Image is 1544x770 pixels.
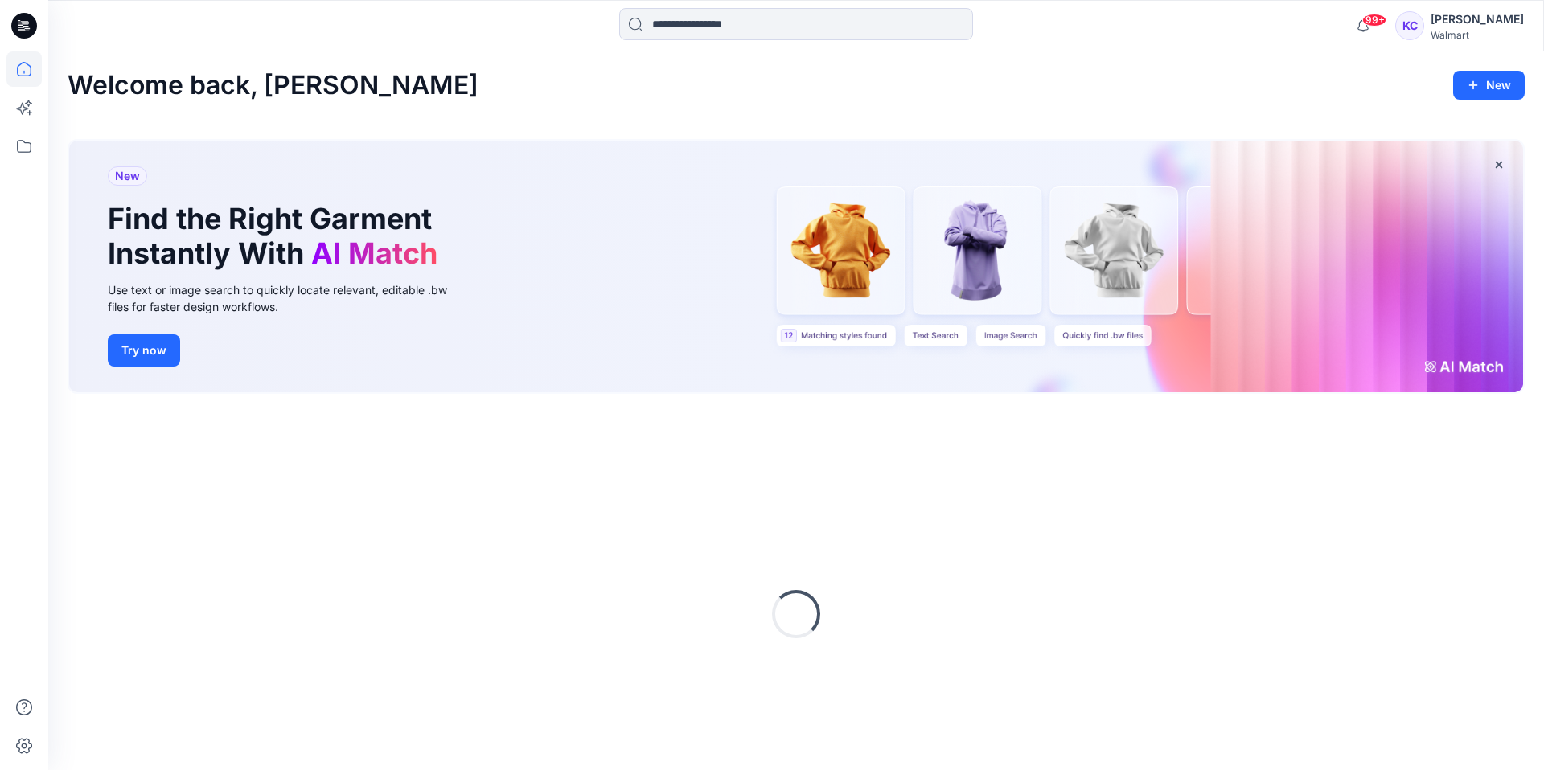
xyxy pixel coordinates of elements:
[1431,10,1524,29] div: [PERSON_NAME]
[311,236,437,271] span: AI Match
[1453,71,1525,100] button: New
[1431,29,1524,41] div: Walmart
[1395,11,1424,40] div: KC
[68,71,478,100] h2: Welcome back, [PERSON_NAME]
[115,166,140,186] span: New
[108,281,470,315] div: Use text or image search to quickly locate relevant, editable .bw files for faster design workflows.
[1362,14,1386,27] span: 99+
[108,334,180,367] button: Try now
[108,202,446,271] h1: Find the Right Garment Instantly With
